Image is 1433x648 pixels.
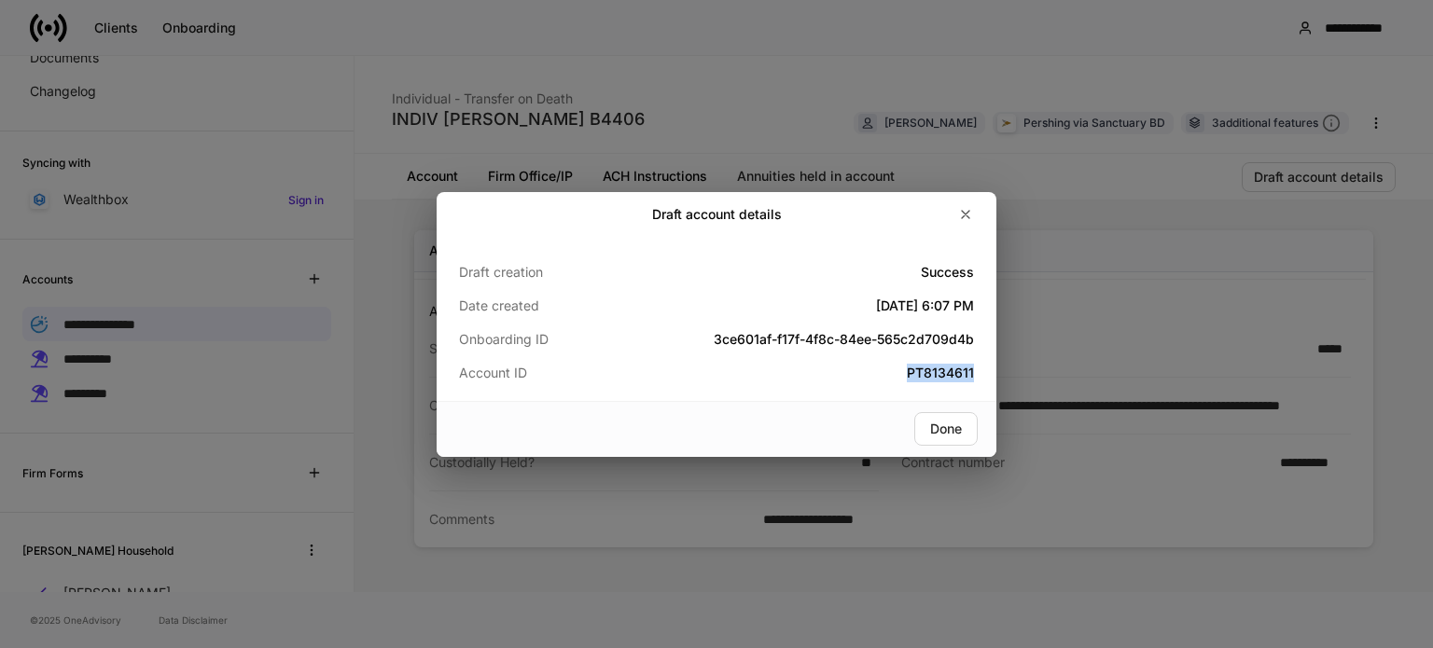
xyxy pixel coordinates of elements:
h2: Draft account details [652,205,782,224]
h5: 3ce601af-f17f-4f8c-84ee-565c2d709d4b [631,330,974,349]
p: Draft creation [459,263,631,282]
button: Done [914,412,978,446]
div: Done [930,422,962,435]
h5: PT8134611 [631,364,974,382]
h5: [DATE] 6:07 PM [631,296,974,315]
h5: Success [631,263,974,282]
p: Date created [459,296,631,315]
p: Account ID [459,364,631,382]
p: Onboarding ID [459,330,631,349]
